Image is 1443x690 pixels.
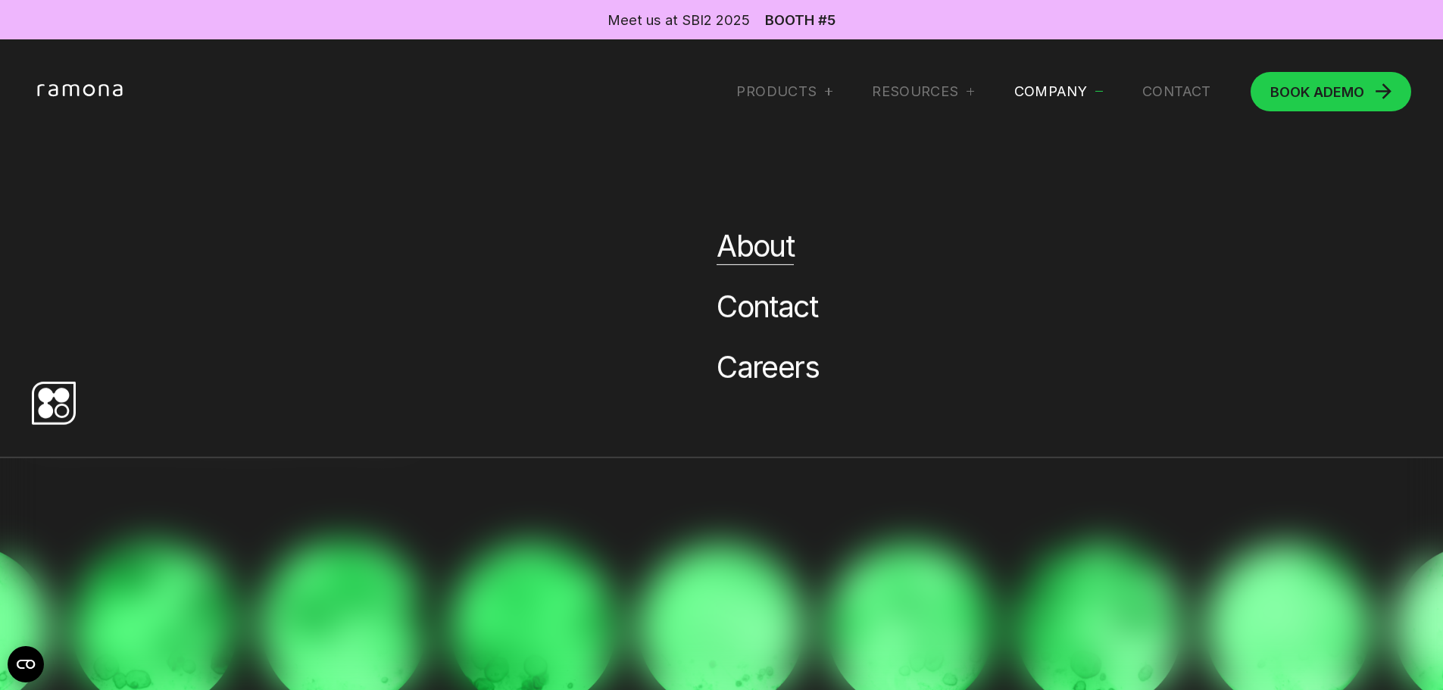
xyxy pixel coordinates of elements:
div: Products [736,83,832,101]
div: RESOURCES [872,83,958,101]
a: home [32,83,134,99]
div: RESOURCES [872,83,974,101]
a: About [717,228,794,264]
div: Company [1014,83,1103,101]
a: Careers [717,348,819,385]
a: Booth #5 [765,13,836,27]
span: BOOK A [1270,83,1323,100]
button: Open CMP widget [8,646,44,682]
a: BOOK ADEMO [1251,72,1412,111]
div: Company [1014,83,1088,101]
a: Contact [717,289,817,325]
div: Products [736,83,817,101]
div: DEMO [1270,85,1364,98]
a: Contact [1142,83,1211,101]
div: Meet us at SBI2 2025 [607,10,750,30]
